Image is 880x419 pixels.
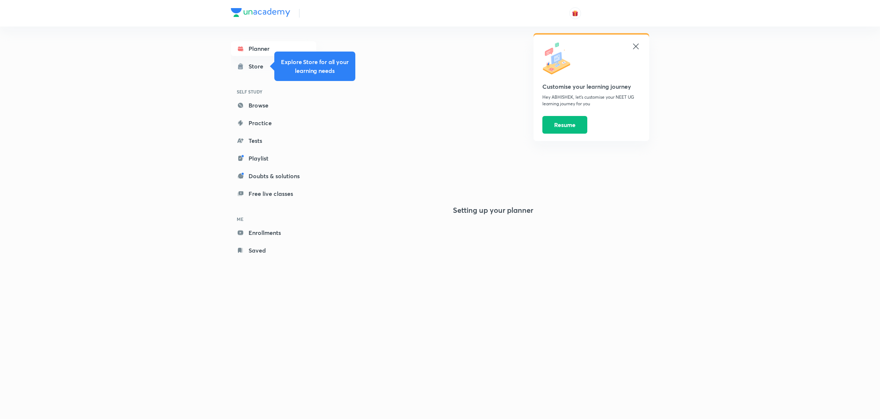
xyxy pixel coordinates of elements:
a: Enrollments [231,225,316,240]
a: Doubts & solutions [231,169,316,183]
button: Resume [542,116,587,134]
img: Company Logo [231,8,290,17]
h4: Setting up your planner [453,206,533,215]
div: Store [249,62,268,71]
img: icon [542,42,575,75]
a: Practice [231,116,316,130]
a: Company Logo [231,8,290,19]
h6: ME [231,213,316,225]
a: Browse [231,98,316,113]
a: Store [231,59,316,74]
h5: Customise your learning journey [542,82,640,91]
h6: SELF STUDY [231,85,316,98]
img: avatar [572,10,578,17]
a: Tests [231,133,316,148]
button: avatar [569,7,581,19]
h5: Explore Store for all your learning needs [280,57,349,75]
a: Playlist [231,151,316,166]
a: Saved [231,243,316,258]
p: Hey ABHISHEK, let’s customise your NEET UG learning journey for you [542,94,640,107]
a: Planner [231,41,316,56]
a: Free live classes [231,186,316,201]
